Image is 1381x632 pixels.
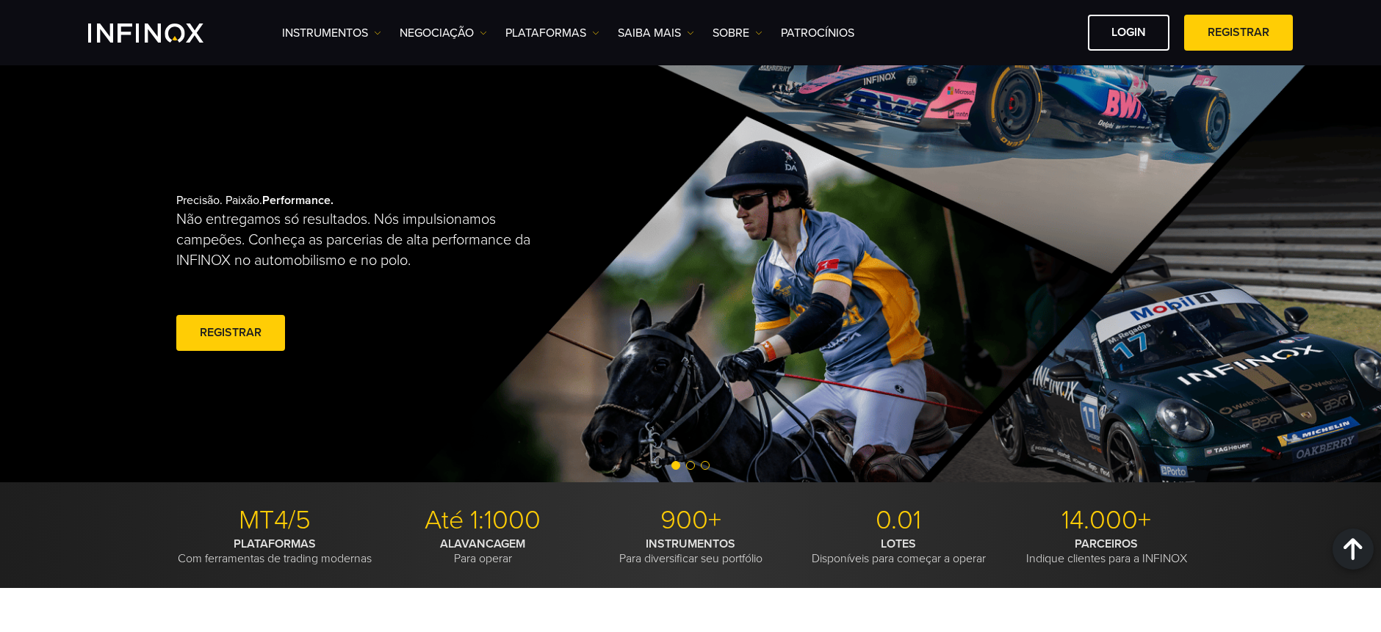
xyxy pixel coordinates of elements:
[282,24,381,42] a: Instrumentos
[881,537,916,551] strong: LOTES
[1184,15,1293,51] a: Registrar
[686,461,695,470] span: Go to slide 2
[88,23,238,43] a: INFINOX Logo
[384,537,581,566] p: Para operar
[781,24,854,42] a: Patrocínios
[1008,504,1205,537] p: 14.000+
[618,24,694,42] a: Saiba mais
[592,504,789,537] p: 900+
[800,504,997,537] p: 0.01
[176,537,373,566] p: Com ferramentas de trading modernas
[176,170,639,378] div: Precisão. Paixão.
[1008,537,1205,566] p: Indique clientes para a INFINOX
[176,504,373,537] p: MT4/5
[440,537,525,551] strong: ALAVANCAGEM
[701,461,710,470] span: Go to slide 3
[234,537,316,551] strong: PLATAFORMAS
[262,193,333,208] strong: Performance.
[505,24,599,42] a: PLATAFORMAS
[176,209,547,271] p: Não entregamos só resultados. Nós impulsionamos campeões. Conheça as parcerias de alta performanc...
[800,537,997,566] p: Disponíveis para começar a operar
[646,537,735,551] strong: INSTRUMENTOS
[384,504,581,537] p: Até 1:1000
[592,537,789,566] p: Para diversificar seu portfólio
[1075,537,1138,551] strong: PARCEIROS
[1088,15,1169,51] a: Login
[400,24,487,42] a: NEGOCIAÇÃO
[713,24,762,42] a: SOBRE
[176,315,285,351] a: Registrar
[671,461,680,470] span: Go to slide 1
